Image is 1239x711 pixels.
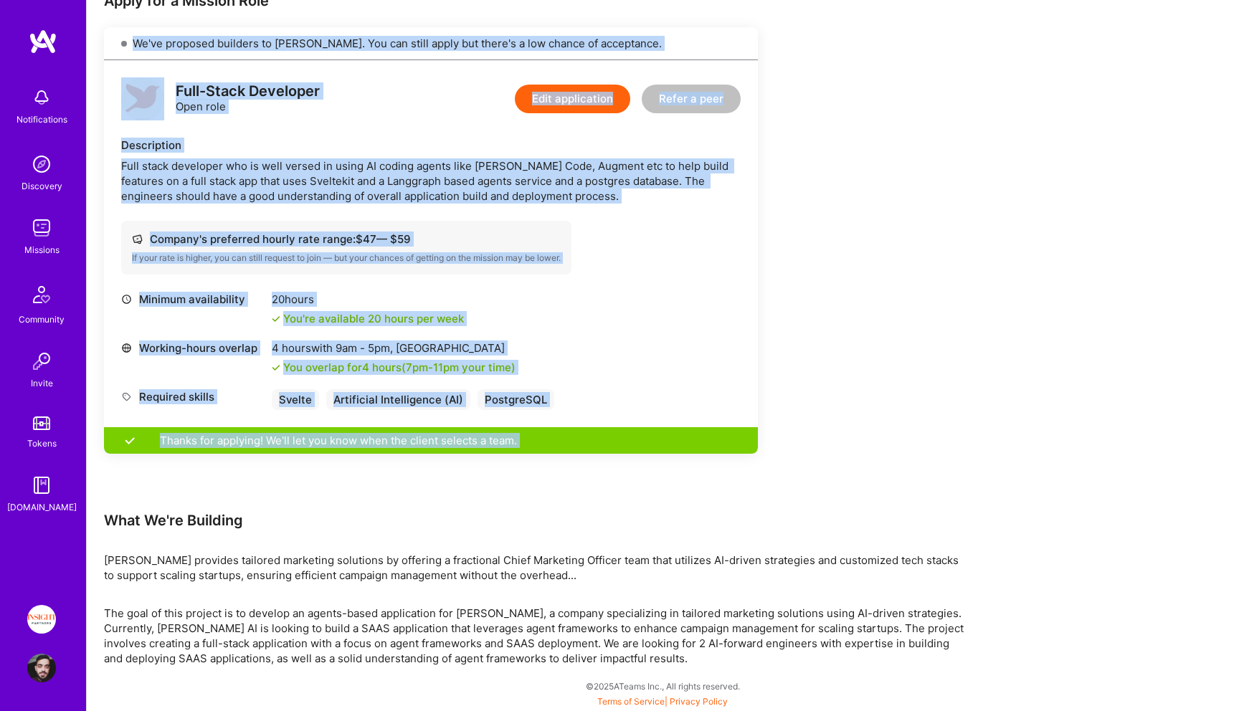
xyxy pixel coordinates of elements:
[29,29,57,54] img: logo
[27,605,56,634] img: Insight Partners: Data & AI - Sourcing
[86,668,1239,704] div: © 2025 ATeams Inc., All rights reserved.
[121,343,132,353] i: icon World
[121,158,741,204] div: Full stack developer who is well versed in using AI coding agents like [PERSON_NAME] Code, Augmen...
[121,391,132,402] i: icon Tag
[22,178,62,194] div: Discovery
[272,311,464,326] div: You're available 20 hours per week
[104,27,758,60] div: We've proposed builders to [PERSON_NAME]. You can still apply but there's a low chance of accepta...
[24,277,59,312] img: Community
[27,436,57,451] div: Tokens
[27,654,56,682] img: User Avatar
[176,84,320,99] div: Full-Stack Developer
[33,416,50,430] img: tokens
[24,242,60,257] div: Missions
[24,605,60,634] a: Insight Partners: Data & AI - Sourcing
[104,553,964,583] div: [PERSON_NAME] provides tailored marketing solutions by offering a fractional Chief Marketing Offi...
[283,360,516,375] div: You overlap for 4 hours ( your time)
[132,232,561,247] div: Company's preferred hourly rate range: $ 47 — $ 59
[27,347,56,376] img: Invite
[132,234,143,244] i: icon Cash
[272,389,319,410] div: Svelte
[24,654,60,682] a: User Avatar
[597,696,665,707] a: Terms of Service
[121,77,164,120] img: logo
[16,112,67,127] div: Notifications
[104,511,964,530] div: What We're Building
[121,138,741,153] div: Description
[27,214,56,242] img: teamwork
[121,294,132,305] i: icon Clock
[27,150,56,178] img: discovery
[176,84,320,114] div: Open role
[121,389,265,404] div: Required skills
[121,340,265,355] div: Working-hours overlap
[642,85,741,113] button: Refer a peer
[19,312,65,327] div: Community
[670,696,728,707] a: Privacy Policy
[272,340,516,355] div: 4 hours with [GEOGRAPHIC_DATA]
[272,292,464,307] div: 20 hours
[7,500,77,515] div: [DOMAIN_NAME]
[272,363,280,372] i: icon Check
[478,389,554,410] div: PostgreSQL
[121,292,265,307] div: Minimum availability
[406,361,459,374] span: 7pm - 11pm
[272,315,280,323] i: icon Check
[326,389,470,410] div: Artificial Intelligence (AI)
[27,471,56,500] img: guide book
[597,696,728,707] span: |
[333,341,396,355] span: 9am - 5pm ,
[104,427,758,454] div: Thanks for applying! We'll let you know when the client selects a team.
[31,376,53,391] div: Invite
[132,252,561,264] div: If your rate is higher, you can still request to join — but your chances of getting on the missio...
[104,606,964,666] p: The goal of this project is to develop an agents-based application for [PERSON_NAME], a company s...
[27,83,56,112] img: bell
[515,85,630,113] button: Edit application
